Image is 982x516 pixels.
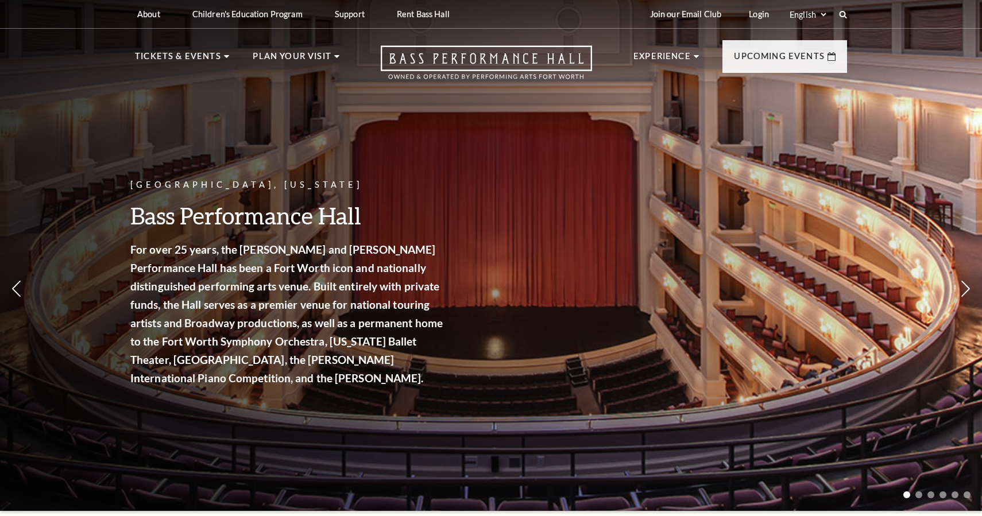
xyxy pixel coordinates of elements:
[397,9,450,19] p: Rent Bass Hall
[734,49,825,70] p: Upcoming Events
[130,178,446,192] p: [GEOGRAPHIC_DATA], [US_STATE]
[130,201,446,230] h3: Bass Performance Hall
[633,49,691,70] p: Experience
[253,49,331,70] p: Plan Your Visit
[787,9,828,20] select: Select:
[335,9,365,19] p: Support
[135,49,221,70] p: Tickets & Events
[137,9,160,19] p: About
[192,9,303,19] p: Children's Education Program
[130,243,443,385] strong: For over 25 years, the [PERSON_NAME] and [PERSON_NAME] Performance Hall has been a Fort Worth ico...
